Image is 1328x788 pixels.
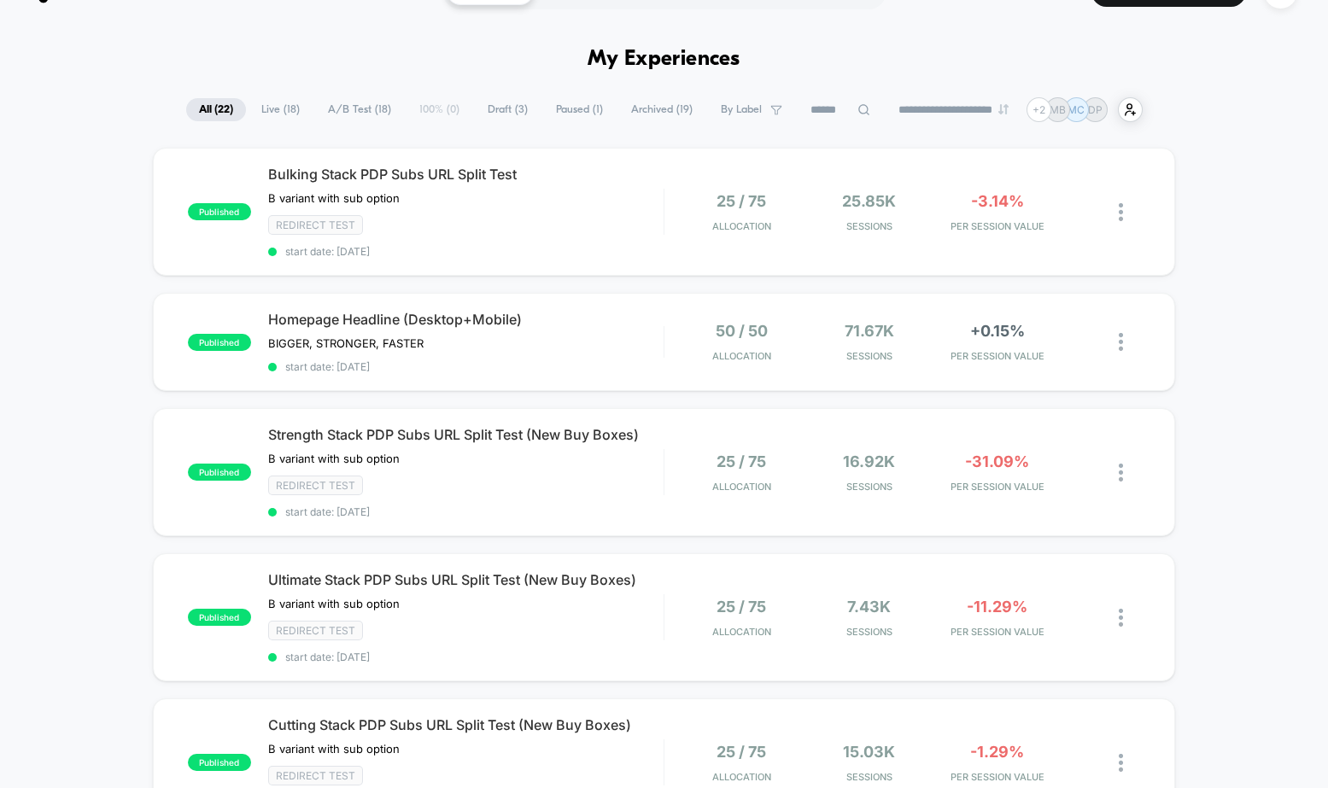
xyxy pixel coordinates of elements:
span: Redirect Test [268,621,363,640]
span: Allocation [712,626,771,638]
span: -3.14% [971,192,1024,210]
span: 15.03k [843,743,895,761]
span: 7.43k [847,598,891,616]
span: A/B Test ( 18 ) [315,98,404,121]
p: MB [1050,103,1066,116]
span: PER SESSION VALUE [938,481,1057,493]
span: Ultimate Stack PDP Subs URL Split Test (New Buy Boxes) [268,571,664,588]
span: Archived ( 19 ) [618,98,705,121]
span: Redirect Test [268,766,363,785]
h1: My Experiences [588,47,740,72]
span: -11.29% [967,598,1027,616]
span: 71.67k [845,322,894,340]
span: 25.85k [842,192,896,210]
span: published [188,203,251,220]
span: B variant with sub option [268,452,400,465]
span: Allocation [712,481,771,493]
p: DP [1088,103,1103,116]
span: published [188,464,251,481]
span: published [188,609,251,626]
span: published [188,334,251,351]
span: -1.29% [970,743,1024,761]
span: -31.09% [965,452,1029,470]
span: Live ( 18 ) [249,98,313,121]
span: start date: [DATE] [268,505,664,518]
span: BIGGER, STRONGER, FASTER [268,336,424,350]
span: published [188,754,251,771]
p: MC [1068,103,1085,116]
img: close [1119,464,1123,482]
img: close [1119,609,1123,627]
span: 25 / 75 [717,192,766,210]
span: 25 / 75 [717,598,766,616]
span: B variant with sub option [268,191,400,205]
span: 25 / 75 [717,743,766,761]
span: 16.92k [843,452,895,470]
span: PER SESSION VALUE [938,220,1057,232]
span: Allocation [712,350,771,362]
span: B variant with sub option [268,597,400,610]
img: close [1119,203,1123,221]
span: PER SESSION VALUE [938,626,1057,638]
span: B variant with sub option [268,742,400,756]
img: end [998,104,1009,114]
span: start date: [DATE] [268,651,664,663]
span: Redirect Test [268,476,363,495]
span: 25 / 75 [717,452,766,470]
span: By Label [721,103,762,116]
span: Sessions [810,220,929,232]
span: Strength Stack PDP Subs URL Split Test (New Buy Boxes) [268,426,664,443]
span: Sessions [810,350,929,362]
span: Sessions [810,626,929,638]
span: Allocation [712,771,771,783]
span: Sessions [810,481,929,493]
span: PER SESSION VALUE [938,350,1057,362]
span: Homepage Headline (Desktop+Mobile) [268,311,664,328]
span: Sessions [810,771,929,783]
span: Cutting Stack PDP Subs URL Split Test (New Buy Boxes) [268,716,664,733]
span: PER SESSION VALUE [938,771,1057,783]
span: Paused ( 1 ) [543,98,616,121]
img: close [1119,333,1123,351]
span: Allocation [712,220,771,232]
span: All ( 22 ) [186,98,246,121]
span: start date: [DATE] [268,360,664,373]
span: 50 / 50 [716,322,768,340]
span: Redirect Test [268,215,363,235]
span: start date: [DATE] [268,245,664,258]
img: close [1119,754,1123,772]
div: + 2 [1027,97,1051,122]
span: Draft ( 3 ) [475,98,541,121]
span: Bulking Stack PDP Subs URL Split Test [268,166,664,183]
